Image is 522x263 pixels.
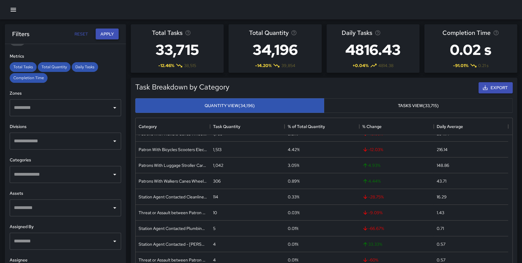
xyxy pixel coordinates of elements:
[10,190,121,197] h6: Assets
[96,29,119,40] button: Apply
[362,162,380,168] span: 4.93 %
[493,30,499,36] svg: Average time taken to complete tasks in the selected period, compared to the previous period.
[210,118,284,135] div: Task Quantity
[10,75,48,80] span: Completion Time
[287,241,298,247] div: 0.01%
[437,241,445,247] div: 0.57
[71,29,91,40] button: Reset
[10,64,37,69] span: Total Tasks
[139,194,207,200] div: Station Agent Contacted Cleanliness Issue Reported
[249,28,288,38] span: Total Quantity
[139,210,207,216] div: Threat or Assault between Patron and Attendant - BART PD Contacted
[10,62,37,72] div: Total Tasks
[213,178,221,184] div: 306
[72,62,98,72] div: Daily Tasks
[213,225,215,231] div: 5
[10,90,121,97] h6: Zones
[110,137,119,145] button: Open
[478,62,488,69] span: 0.21 s
[362,194,384,200] span: -28.75 %
[110,170,119,179] button: Open
[287,225,298,231] div: 0.01%
[287,210,300,216] div: 0.03%
[284,118,359,135] div: % of Total Quantity
[442,28,491,38] span: Completion Time
[437,178,446,184] div: 43.71
[213,241,216,247] div: 4
[437,257,445,263] div: 0.57
[135,98,324,113] button: Quantity View(34,196)
[110,204,119,212] button: Open
[152,28,182,38] span: Total Tasks
[213,257,216,263] div: 4
[437,225,444,231] div: 0.71
[362,257,378,263] span: -60 %
[38,62,71,72] div: Total Quantity
[139,147,207,153] div: Patron With Bicycles Scooters Electric Scooters
[213,210,217,216] div: 10
[213,118,240,135] div: Task Quantity
[362,147,383,153] span: -12.03 %
[453,62,468,69] span: -91.01 %
[342,28,372,38] span: Daily Tasks
[110,103,119,112] button: Open
[362,210,382,216] span: -9.09 %
[38,64,71,69] span: Total Quantity
[362,118,382,135] div: % Change
[324,98,513,113] button: Tasks View(33,715)
[375,30,381,36] svg: Average number of tasks per day in the selected period, compared to the previous period.
[213,147,222,153] div: 1,513
[437,194,447,200] div: 16.29
[353,62,369,69] span: + 0.04 %
[139,241,207,247] div: Station Agent Contacted - BART PD Requested
[213,194,218,200] div: 114
[291,30,297,36] svg: Total task quantity in the selected period, compared to the previous period.
[437,210,444,216] div: 1.43
[10,224,121,230] h6: Assigned By
[158,62,174,69] span: -12.46 %
[359,118,434,135] div: % Change
[362,178,381,184] span: 4.44 %
[378,62,393,69] span: 4814.38
[152,38,203,62] h3: 33,715
[362,241,382,247] span: 33.33 %
[437,147,448,153] div: 216.14
[139,162,207,168] div: Patrons With Luggage Stroller Carts Wagons
[287,162,299,168] div: 3.05%
[287,257,298,263] div: 0.01%
[287,118,325,135] div: % of Total Quantity
[287,147,300,153] div: 4.42%
[442,38,499,62] h3: 0.02 s
[10,157,121,164] h6: Categories
[72,64,98,69] span: Daily Tasks
[139,178,207,184] div: Patrons With Walkers Canes Wheelchair
[184,62,196,69] span: 38,515
[287,178,300,184] div: 0.89%
[287,194,299,200] div: 0.33%
[110,237,119,245] button: Open
[437,162,449,168] div: 148.86
[185,30,191,36] svg: Total number of tasks in the selected period, compared to the previous period.
[10,53,121,60] h6: Metrics
[10,123,121,130] h6: Divisions
[213,162,223,168] div: 1,042
[437,118,463,135] div: Daily Average
[249,38,301,62] h3: 34,196
[362,225,384,231] span: -66.67 %
[139,118,157,135] div: Category
[478,82,513,93] button: Export
[12,29,29,39] h6: Filters
[434,118,508,135] div: Daily Average
[139,225,207,231] div: Station Agent Contacted Plumbing Issue Reported
[342,38,404,62] h3: 4816.43
[10,73,48,83] div: Completion Time
[281,62,295,69] span: 39,854
[135,82,229,92] h5: Task Breakdown by Category
[139,257,207,263] div: Threat or Assault between Patron and Patron - BART PD Contacted
[255,62,271,69] span: -14.20 %
[136,118,210,135] div: Category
